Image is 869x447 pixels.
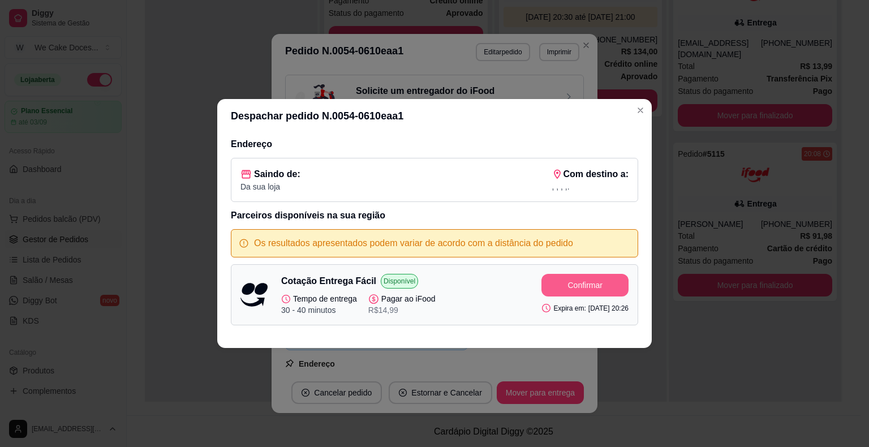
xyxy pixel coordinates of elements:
p: Expira em: [541,303,586,313]
h3: Endereço [231,137,638,151]
p: Tempo de entrega [281,293,357,304]
h3: Parceiros disponíveis na sua região [231,209,638,222]
p: Da sua loja [240,181,300,192]
p: Pagar ao iFood [368,293,436,304]
p: R$ 14,99 [368,304,436,316]
p: , , , , . [552,181,629,192]
p: [DATE] 20:26 [588,304,629,313]
button: Close [631,101,649,119]
header: Despachar pedido N. 0054-0610eaa1 [217,99,652,133]
button: Confirmar [541,274,629,296]
p: 30 - 40 minutos [281,304,357,316]
span: Saindo de: [254,167,300,181]
p: Os resultados apresentados podem variar de acordo com a distância do pedido [254,237,573,250]
p: Cotação Entrega Fácil [281,274,376,288]
p: Disponível [381,274,418,289]
span: Com destino a: [563,167,629,181]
